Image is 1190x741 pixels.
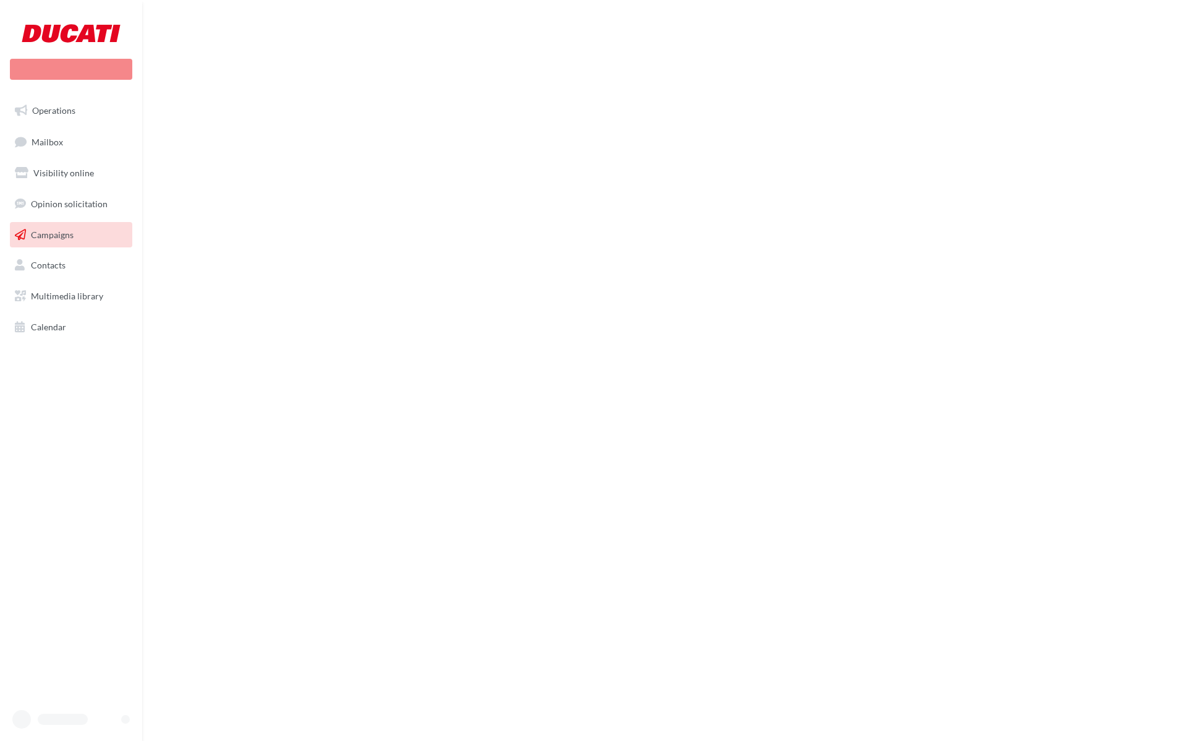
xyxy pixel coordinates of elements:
span: Campaigns [31,229,74,239]
span: Multimedia library [31,291,103,301]
a: Contacts [7,252,135,278]
span: Operations [32,105,75,116]
a: Mailbox [7,129,135,155]
a: Campaigns [7,222,135,248]
span: Calendar [31,322,66,332]
span: Contacts [31,260,66,270]
a: Opinion solicitation [7,191,135,217]
div: New campaign [10,59,132,80]
a: Calendar [7,314,135,340]
a: Operations [7,98,135,124]
a: Multimedia library [7,283,135,309]
span: Visibility online [33,168,94,178]
a: Visibility online [7,160,135,186]
span: Opinion solicitation [31,199,108,209]
span: Mailbox [32,136,63,147]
